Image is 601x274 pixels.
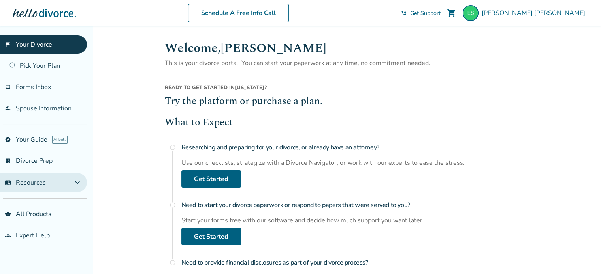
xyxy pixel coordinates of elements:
[181,158,531,167] div: Use our checklists, strategize with a Divorce Navigator, or work with our experts to ease the str...
[181,170,241,188] a: Get Started
[410,9,441,17] span: Get Support
[181,255,531,270] h4: Need to provide financial disclosures as part of your divorce process?
[165,84,235,91] span: Ready to get started in
[5,41,11,48] span: flag_2
[181,140,531,155] h4: Researching and preparing for your divorce, or already have an attorney?
[165,116,531,130] h2: What to Expect
[165,84,531,94] div: [US_STATE] ?
[52,136,68,144] span: AI beta
[170,202,176,208] span: radio_button_unchecked
[73,178,82,187] span: expand_more
[5,178,46,187] span: Resources
[5,158,11,164] span: list_alt_check
[165,39,531,58] h1: Welcome, [PERSON_NAME]
[170,144,176,151] span: radio_button_unchecked
[5,105,11,112] span: people
[5,211,11,217] span: shopping_basket
[401,10,407,16] span: phone_in_talk
[401,9,441,17] a: phone_in_talkGet Support
[188,4,289,22] a: Schedule A Free Info Call
[447,8,456,18] span: shopping_cart
[561,236,601,274] iframe: Chat Widget
[170,259,176,266] span: radio_button_unchecked
[5,84,11,90] span: inbox
[5,179,11,186] span: menu_book
[165,58,531,68] p: This is your divorce portal. You can start your paperwork at any time, no commitment needed.
[165,94,531,109] h2: Try the platform or purchase a plan.
[181,216,531,225] div: Start your forms free with our software and decide how much support you want later.
[5,232,11,239] span: groups
[5,136,11,143] span: explore
[181,228,241,245] a: Get Started
[463,5,479,21] img: edwinscoggin@gmail.com
[482,9,588,17] span: [PERSON_NAME] [PERSON_NAME]
[181,197,531,213] h4: Need to start your divorce paperwork or respond to papers that were served to you?
[16,83,51,91] span: Forms Inbox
